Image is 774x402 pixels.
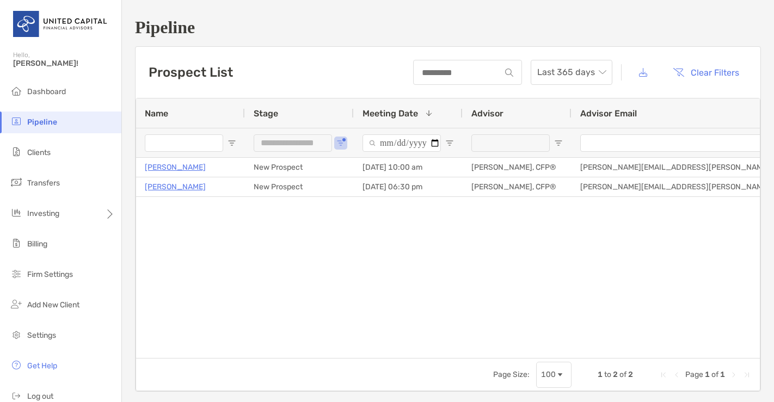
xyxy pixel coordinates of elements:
span: 1 [705,370,710,379]
button: Open Filter Menu [228,139,236,147]
div: Previous Page [672,370,681,379]
img: clients icon [10,145,23,158]
img: firm-settings icon [10,267,23,280]
h1: Pipeline [135,17,761,38]
span: 2 [628,370,633,379]
img: pipeline icon [10,115,23,128]
span: Firm Settings [27,270,73,279]
div: Page Size [536,362,572,388]
div: First Page [659,370,668,379]
span: Add New Client [27,300,79,310]
img: input icon [505,69,513,77]
button: Open Filter Menu [445,139,454,147]
div: [PERSON_NAME], CFP® [463,177,572,196]
a: [PERSON_NAME] [145,180,206,194]
input: Name Filter Input [145,134,223,152]
img: settings icon [10,328,23,341]
span: of [711,370,718,379]
span: Log out [27,392,53,401]
span: Transfers [27,178,60,188]
span: to [604,370,611,379]
div: New Prospect [245,158,354,177]
span: Advisor Email [580,108,637,119]
span: Settings [27,331,56,340]
img: get-help icon [10,358,23,372]
span: of [619,370,626,379]
span: Dashboard [27,87,66,96]
span: Investing [27,209,59,218]
h3: Prospect List [149,65,233,80]
div: 100 [541,370,556,379]
span: 1 [720,370,725,379]
span: 1 [598,370,603,379]
input: Meeting Date Filter Input [363,134,441,152]
button: Open Filter Menu [554,139,563,147]
span: Page [685,370,703,379]
span: Pipeline [27,117,57,127]
div: Last Page [742,370,751,379]
div: [DATE] 10:00 am [354,158,463,177]
img: dashboard icon [10,84,23,97]
span: Advisor [471,108,503,119]
img: billing icon [10,237,23,250]
span: 2 [613,370,618,379]
span: Clients [27,148,51,157]
img: add_new_client icon [10,298,23,311]
div: [DATE] 06:30 pm [354,177,463,196]
img: United Capital Logo [13,4,108,44]
span: [PERSON_NAME]! [13,59,115,68]
span: Billing [27,239,47,249]
div: Next Page [729,370,738,379]
span: Name [145,108,168,119]
div: Page Size: [493,370,530,379]
span: Stage [254,108,278,119]
button: Open Filter Menu [336,139,345,147]
a: [PERSON_NAME] [145,160,206,174]
span: Get Help [27,361,57,370]
img: logout icon [10,389,23,402]
div: New Prospect [245,177,354,196]
span: Last 365 days [537,60,606,84]
span: Meeting Date [363,108,418,119]
div: [PERSON_NAME], CFP® [463,158,572,177]
button: Clear Filters [665,60,747,84]
img: transfers icon [10,176,23,189]
img: investing icon [10,206,23,219]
